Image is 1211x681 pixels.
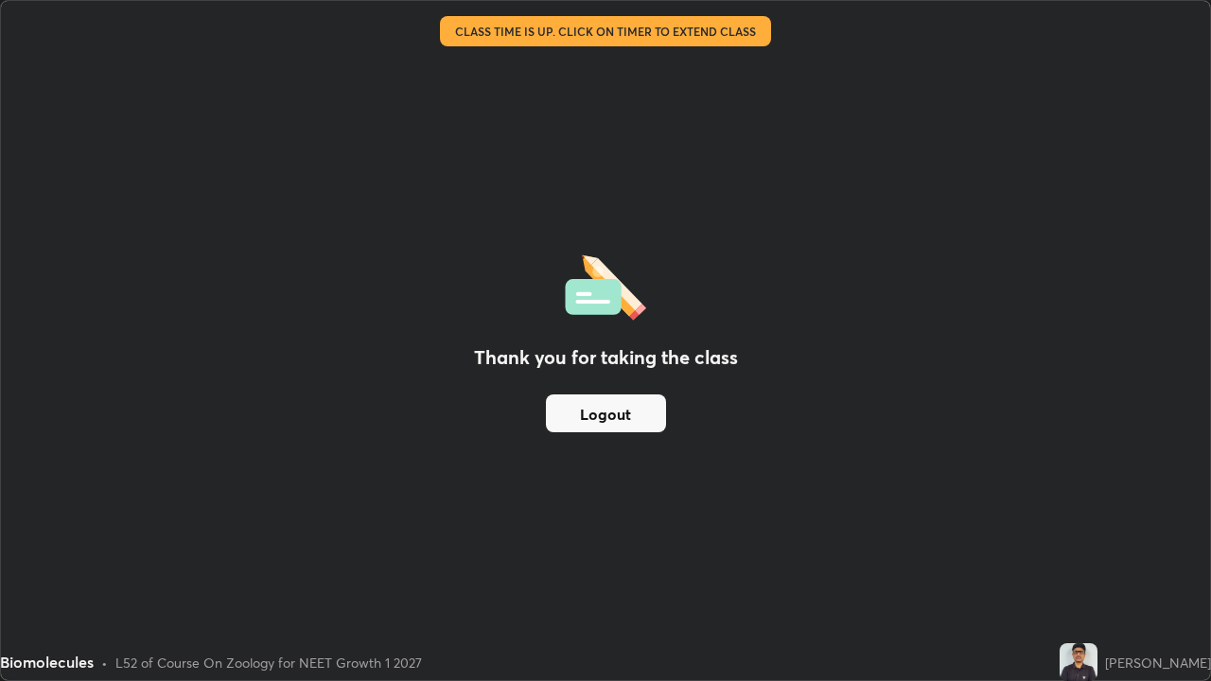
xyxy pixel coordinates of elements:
[474,343,738,372] h2: Thank you for taking the class
[1060,643,1097,681] img: 9d2f26b94d8741b488ea2bc745646483.jpg
[115,653,422,672] div: L52 of Course On Zoology for NEET Growth 1 2027
[101,653,108,672] div: •
[546,394,666,432] button: Logout
[1105,653,1211,672] div: [PERSON_NAME]
[565,249,646,321] img: offlineFeedback.1438e8b3.svg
